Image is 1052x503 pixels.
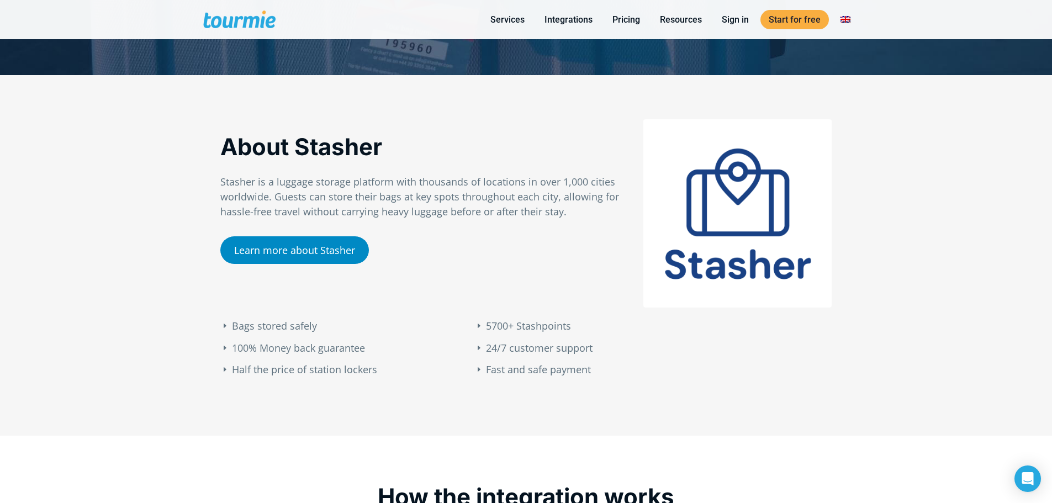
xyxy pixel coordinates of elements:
li: Half the price of station lockers [232,362,451,377]
a: Integrations [536,13,601,27]
div: Open Intercom Messenger [1014,465,1041,492]
a: Services [482,13,533,27]
li: Bags stored safely [232,319,451,333]
a: Switch to [832,13,859,27]
li: 24/7 customer support [486,341,705,356]
a: Resources [652,13,710,27]
a: Start for free [760,10,829,29]
p: Stasher is a luggage storage platform with thousands of locations in over 1,000 cities worldwide.... [220,174,621,219]
p: About Stasher [220,130,621,163]
li: 5700+ Stashpoints [486,319,705,333]
a: Pricing [604,13,648,27]
li: Fast and safe payment [486,362,705,377]
li: 100% Money back guarantee [232,341,451,356]
a: Sign in [713,13,757,27]
a: Learn more about Stasher [220,236,369,264]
